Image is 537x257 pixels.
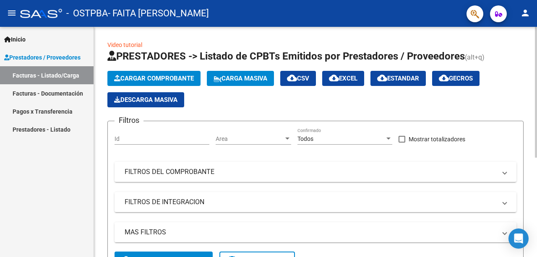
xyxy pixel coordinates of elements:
mat-icon: cloud_download [287,73,297,83]
mat-panel-title: FILTROS DEL COMPROBANTE [125,167,496,177]
a: Video tutorial [107,42,142,48]
mat-icon: cloud_download [377,73,387,83]
mat-expansion-panel-header: FILTROS DEL COMPROBANTE [115,162,516,182]
span: Carga Masiva [214,75,267,82]
span: PRESTADORES -> Listado de CPBTs Emitidos por Prestadores / Proveedores [107,50,465,62]
span: CSV [287,75,309,82]
span: Prestadores / Proveedores [4,53,81,62]
mat-expansion-panel-header: MAS FILTROS [115,222,516,242]
span: Area [216,135,284,143]
mat-expansion-panel-header: FILTROS DE INTEGRACION [115,192,516,212]
button: Cargar Comprobante [107,71,201,86]
button: Descarga Masiva [107,92,184,107]
h3: Filtros [115,114,143,126]
mat-icon: cloud_download [329,73,339,83]
span: Inicio [4,35,26,44]
span: Todos [297,135,313,142]
app-download-masive: Descarga masiva de comprobantes (adjuntos) [107,92,184,107]
div: Open Intercom Messenger [508,228,529,249]
button: CSV [280,71,316,86]
button: Carga Masiva [207,71,274,86]
span: Descarga Masiva [114,96,177,104]
span: EXCEL [329,75,357,82]
span: (alt+q) [465,53,485,61]
span: - OSTPBA [66,4,108,23]
mat-icon: menu [7,8,17,18]
span: Estandar [377,75,419,82]
mat-icon: person [520,8,530,18]
span: Cargar Comprobante [114,75,194,82]
button: Gecros [432,71,480,86]
button: Estandar [370,71,426,86]
mat-panel-title: FILTROS DE INTEGRACION [125,197,496,207]
mat-icon: cloud_download [439,73,449,83]
button: EXCEL [322,71,364,86]
mat-panel-title: MAS FILTROS [125,228,496,237]
span: - FAITA [PERSON_NAME] [108,4,209,23]
span: Mostrar totalizadores [409,134,465,144]
span: Gecros [439,75,473,82]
